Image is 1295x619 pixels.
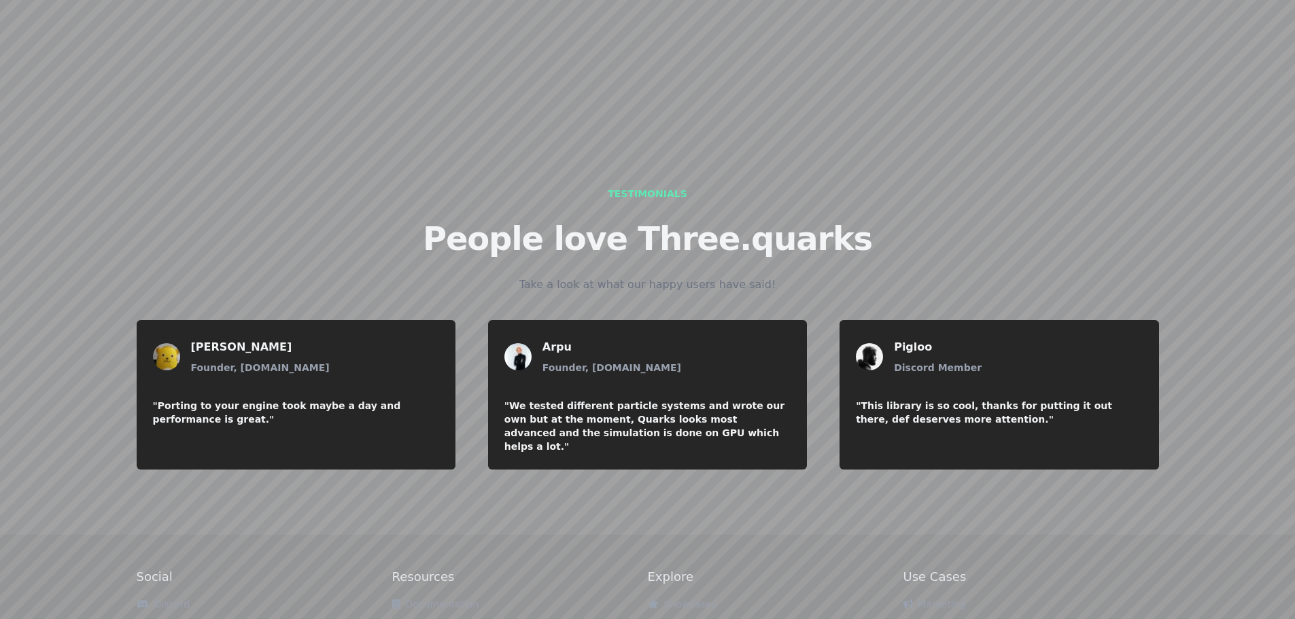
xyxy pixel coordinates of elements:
div: Arpu [542,339,681,355]
h4: Take a look at what our happy users have said! [519,277,776,293]
h2: Use Cases [903,567,1159,586]
img: customer marcel [153,343,180,370]
img: customer Pigloo [856,343,883,370]
div: Discord Member [894,361,982,374]
h2: People love Three.quarks [423,222,872,255]
h2: Social [137,567,392,586]
div: Testimonials [608,187,687,200]
img: customer Arpu [504,343,532,370]
h2: Explore [648,567,903,586]
a: Marketing [903,599,966,609]
div: "Porting to your engine took maybe a day and performance is great." [153,399,439,426]
div: Pigloo [894,339,982,355]
div: "This library is so cool, thanks for putting it out there, def deserves more attention." [856,399,1142,426]
h2: Resources [392,567,648,586]
div: [PERSON_NAME] [191,339,330,355]
div: "We tested different particle systems and wrote our own but at the moment, Quarks looks most adva... [504,399,791,453]
a: Discord [137,599,190,609]
div: Founder, [DOMAIN_NAME] [191,361,330,374]
div: Founder, [DOMAIN_NAME] [542,361,681,374]
a: Documentation [392,599,479,609]
a: Showcases [648,599,716,609]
